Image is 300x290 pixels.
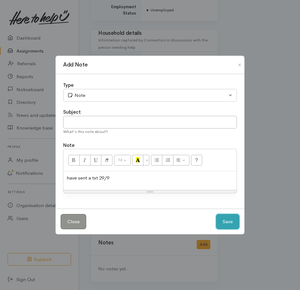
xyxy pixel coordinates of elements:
[63,89,237,102] button: Note
[79,155,91,166] button: Italic (CTRL+I)
[114,155,131,166] button: Font Size
[118,157,122,162] span: 16
[216,214,239,230] button: Save
[162,155,173,166] button: Ordered list (CTRL+SHIFT+NUM8)
[151,155,162,166] button: Unordered list (CTRL+SHIFT+NUM7)
[101,155,112,166] button: Remove Font Style (CTRL+\)
[63,142,75,149] label: Note
[132,155,144,166] button: Recent Color
[235,61,245,69] button: Close
[67,174,233,182] p: have sent a txt 29/9
[63,190,237,193] div: Resize
[61,214,86,230] button: Close
[68,155,80,166] button: Bold (CTRL+B)
[63,61,87,69] h1: Add Note
[67,92,227,99] div: Note
[143,155,149,166] button: More Color
[90,155,102,166] button: Underline (CTRL+U)
[191,155,202,166] button: Help
[173,155,189,166] button: Paragraph
[63,82,74,89] label: Type
[63,109,81,116] label: Subject
[63,129,237,135] div: What's this note about?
